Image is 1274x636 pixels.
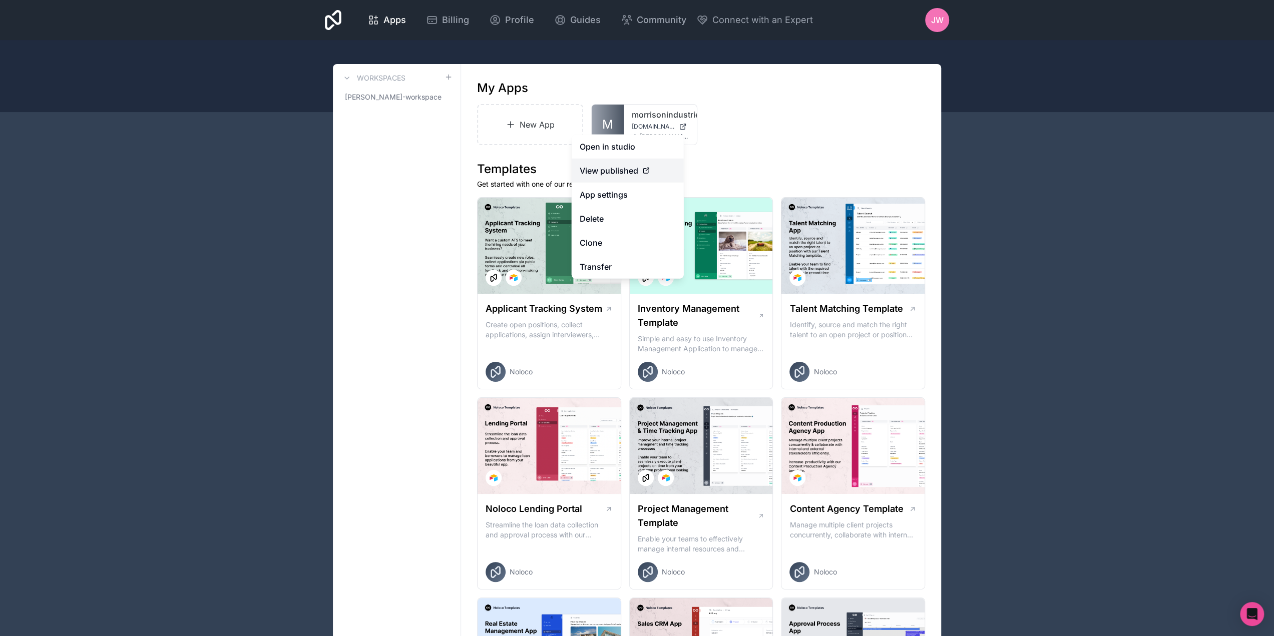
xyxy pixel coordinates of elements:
div: Open Intercom Messenger [1240,602,1264,626]
p: Manage multiple client projects concurrently, collaborate with internal and external stakeholders... [789,520,917,540]
a: morrisonindustries [632,109,689,121]
img: Airtable Logo [510,274,518,282]
h1: Talent Matching Template [789,302,903,316]
h1: My Apps [477,80,528,96]
span: Noloco [813,367,836,377]
a: New App [477,104,583,145]
span: JW [931,14,944,26]
h1: Content Agency Template [789,502,903,516]
a: App settings [572,183,684,207]
span: M [602,117,613,133]
span: Apps [383,13,406,27]
span: [PERSON_NAME][EMAIL_ADDRESS][PERSON_NAME][DOMAIN_NAME] [640,133,689,141]
a: Clone [572,231,684,255]
button: Delete [572,207,684,231]
img: Airtable Logo [793,474,801,482]
span: Noloco [813,567,836,577]
h1: Applicant Tracking System [486,302,602,316]
img: Airtable Logo [662,474,670,482]
p: Enable your teams to effectively manage internal resources and execute client projects on time. [638,534,765,554]
p: Get started with one of our ready-made templates [477,179,925,189]
p: Identify, source and match the right talent to an open project or position with our Talent Matchi... [789,320,917,340]
h1: Noloco Lending Portal [486,502,582,516]
a: Apps [359,9,414,31]
p: Streamline the loan data collection and approval process with our Lending Portal template. [486,520,613,540]
a: Open in studio [572,135,684,159]
h1: Inventory Management Template [638,302,758,330]
a: Guides [546,9,609,31]
h3: Workspaces [357,73,405,83]
a: View published [572,159,684,183]
span: Noloco [662,567,685,577]
h1: Project Management Template [638,502,757,530]
a: Billing [418,9,477,31]
span: [PERSON_NAME]-workspace [345,92,442,102]
button: Connect with an Expert [696,13,813,27]
a: Profile [481,9,542,31]
p: Simple and easy to use Inventory Management Application to manage your stock, orders and Manufact... [638,334,765,354]
span: View published [580,165,638,177]
span: Guides [570,13,601,27]
span: Billing [442,13,469,27]
a: Workspaces [341,72,405,84]
a: [DOMAIN_NAME] [632,123,689,131]
span: Noloco [510,567,533,577]
span: Connect with an Expert [712,13,813,27]
a: Community [613,9,694,31]
h1: Templates [477,161,925,177]
img: Airtable Logo [793,274,801,282]
span: Noloco [662,367,685,377]
a: Transfer [572,255,684,279]
span: [DOMAIN_NAME] [632,123,675,131]
span: Noloco [510,367,533,377]
span: Profile [505,13,534,27]
img: Airtable Logo [490,474,498,482]
p: Create open positions, collect applications, assign interviewers, centralise candidate feedback a... [486,320,613,340]
a: M [592,105,624,145]
span: Community [637,13,686,27]
a: [PERSON_NAME]-workspace [341,88,453,106]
